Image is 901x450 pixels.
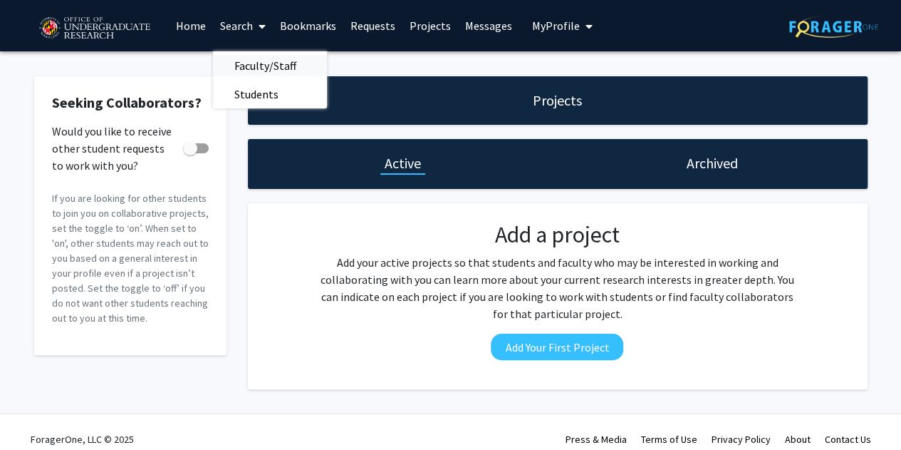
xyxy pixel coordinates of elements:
span: Students [213,80,300,108]
h1: Projects [533,91,582,111]
a: Contact Us [825,433,871,446]
button: Add Your First Project [491,334,623,360]
a: Bookmarks [273,1,343,51]
img: University of Maryland Logo [34,11,155,46]
h2: Seeking Collaborators? [52,94,209,111]
a: Projects [402,1,458,51]
iframe: Chat [11,386,61,439]
span: Faculty/Staff [213,51,318,80]
a: Students [213,83,327,105]
a: Messages [458,1,519,51]
h2: Add a project [316,221,798,248]
img: ForagerOne Logo [789,16,878,38]
a: About [785,433,811,446]
a: Faculty/Staff [213,55,327,76]
p: Add your active projects so that students and faculty who may be interested in working and collab... [316,254,798,322]
h1: Active [385,153,421,173]
a: Search [213,1,273,51]
a: Privacy Policy [712,433,771,446]
a: Press & Media [566,433,627,446]
p: If you are looking for other students to join you on collaborative projects, set the toggle to ‘o... [52,191,209,326]
h1: Archived [687,153,738,173]
span: Would you like to receive other student requests to work with you? [52,123,177,174]
span: My Profile [532,19,580,33]
a: Terms of Use [641,433,697,446]
a: Requests [343,1,402,51]
a: Home [169,1,213,51]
